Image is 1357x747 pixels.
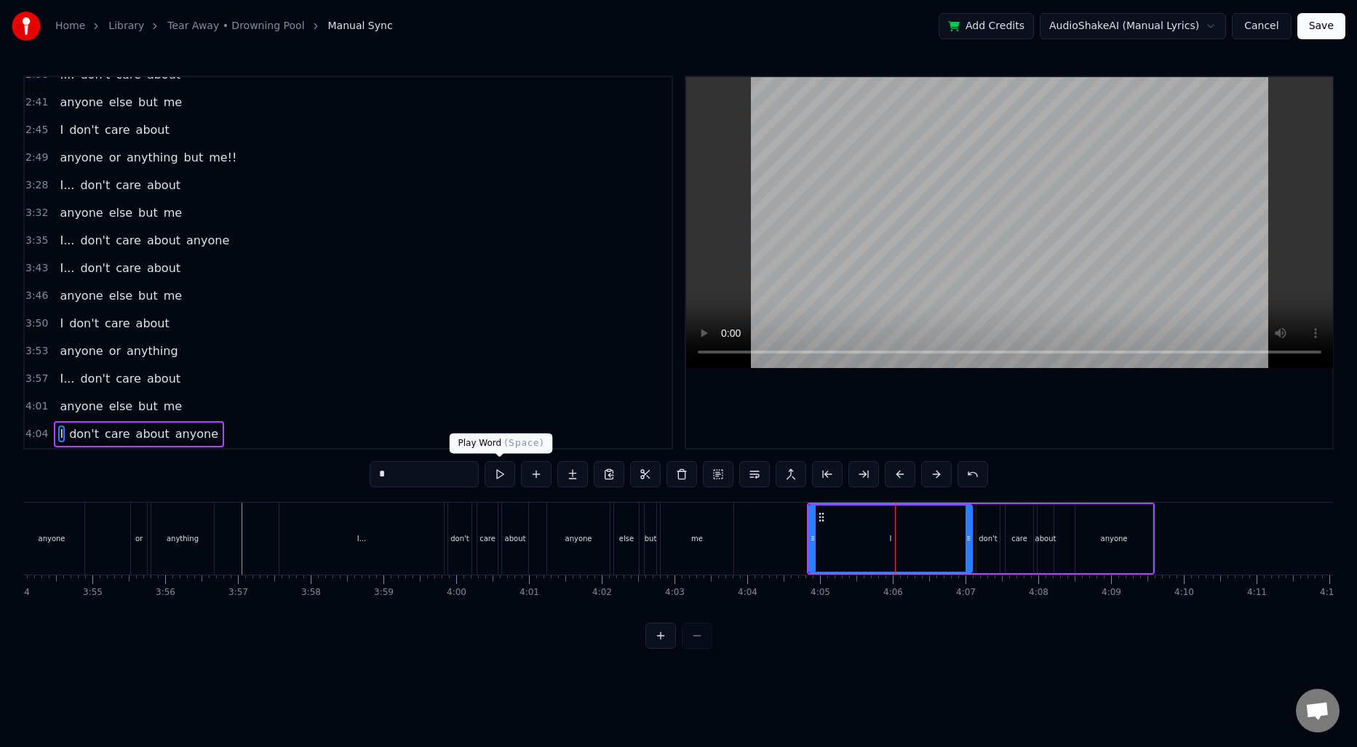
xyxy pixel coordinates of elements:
[301,587,321,599] div: 3:58
[162,287,183,304] span: me
[68,315,100,332] span: don't
[979,533,997,544] div: don't
[108,343,122,359] span: or
[58,287,104,304] span: anyone
[103,315,132,332] span: care
[939,13,1034,39] button: Add Credits
[645,533,657,544] div: but
[25,123,48,137] span: 2:45
[25,206,48,220] span: 3:32
[79,177,111,193] span: don't
[1297,13,1345,39] button: Save
[883,587,903,599] div: 4:06
[68,121,100,138] span: don't
[25,372,48,386] span: 3:57
[665,587,685,599] div: 4:03
[58,398,104,415] span: anyone
[79,260,111,276] span: don't
[58,177,76,193] span: I...
[137,287,159,304] span: but
[1174,587,1194,599] div: 4:10
[167,533,199,544] div: anything
[55,19,393,33] nav: breadcrumb
[357,533,367,544] div: I...
[479,533,496,544] div: care
[185,232,231,249] span: anyone
[79,370,111,387] span: don't
[108,94,134,111] span: else
[146,232,182,249] span: about
[135,121,171,138] span: about
[114,370,143,387] span: care
[890,533,892,544] div: I
[328,19,393,33] span: Manual Sync
[68,426,100,442] span: don't
[10,587,30,599] div: 3:54
[58,370,76,387] span: I...
[12,12,41,41] img: youka
[1029,587,1048,599] div: 4:08
[1101,533,1128,544] div: anyone
[108,287,134,304] span: else
[108,398,134,415] span: else
[58,232,76,249] span: I...
[58,121,65,138] span: I
[1011,533,1027,544] div: care
[108,19,144,33] a: Library
[183,149,205,166] span: but
[447,587,466,599] div: 4:00
[174,426,220,442] span: anyone
[619,533,634,544] div: else
[108,149,122,166] span: or
[137,94,159,111] span: but
[691,533,703,544] div: me
[58,149,104,166] span: anyone
[125,343,180,359] span: anything
[592,587,612,599] div: 4:02
[137,204,159,221] span: but
[162,398,183,415] span: me
[39,533,65,544] div: anyone
[114,177,143,193] span: care
[79,232,111,249] span: don't
[1296,689,1340,732] div: Open chat
[146,370,182,387] span: about
[162,204,183,221] span: me
[25,316,48,331] span: 3:50
[956,587,976,599] div: 4:07
[114,232,143,249] span: care
[520,587,539,599] div: 4:01
[25,95,48,110] span: 2:41
[167,19,304,33] a: Tear Away • Drowning Pool
[374,587,394,599] div: 3:59
[58,426,65,442] span: I
[1232,13,1291,39] button: Cancel
[83,587,103,599] div: 3:55
[505,533,526,544] div: about
[450,434,553,454] div: Play Word
[146,260,182,276] span: about
[504,438,544,448] span: ( Space )
[25,233,48,248] span: 3:35
[114,260,143,276] span: care
[135,315,171,332] span: about
[162,94,183,111] span: me
[25,427,48,442] span: 4:04
[25,344,48,359] span: 3:53
[125,149,180,166] span: anything
[1035,533,1056,544] div: about
[25,178,48,193] span: 3:28
[135,426,171,442] span: about
[565,533,592,544] div: anyone
[25,289,48,303] span: 3:46
[58,343,104,359] span: anyone
[25,399,48,414] span: 4:01
[207,149,238,166] span: me!!
[1320,587,1340,599] div: 4:12
[146,177,182,193] span: about
[103,426,132,442] span: care
[450,533,469,544] div: don't
[811,587,830,599] div: 4:05
[738,587,757,599] div: 4:04
[103,121,132,138] span: care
